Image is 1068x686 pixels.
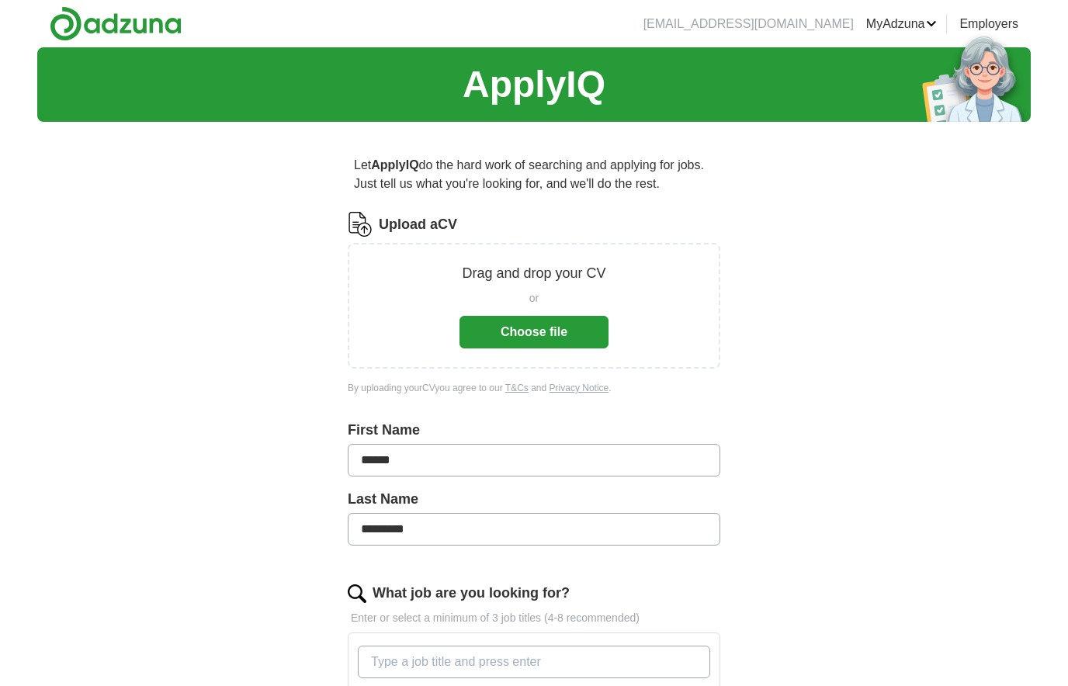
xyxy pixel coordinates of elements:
[459,316,609,348] button: Choose file
[348,381,720,395] div: By uploading your CV you agree to our and .
[643,15,854,33] li: [EMAIL_ADDRESS][DOMAIN_NAME]
[348,212,373,237] img: CV Icon
[348,420,720,441] label: First Name
[379,214,457,235] label: Upload a CV
[505,383,529,393] a: T&Cs
[866,15,938,33] a: MyAdzuna
[348,150,720,199] p: Let do the hard work of searching and applying for jobs. Just tell us what you're looking for, an...
[348,610,720,626] p: Enter or select a minimum of 3 job titles (4-8 recommended)
[358,646,710,678] input: Type a job title and press enter
[463,57,605,113] h1: ApplyIQ
[50,6,182,41] img: Adzuna logo
[462,263,605,284] p: Drag and drop your CV
[371,158,418,171] strong: ApplyIQ
[529,290,539,307] span: or
[959,15,1018,33] a: Employers
[348,489,720,510] label: Last Name
[348,584,366,603] img: search.png
[550,383,609,393] a: Privacy Notice
[373,583,570,604] label: What job are you looking for?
